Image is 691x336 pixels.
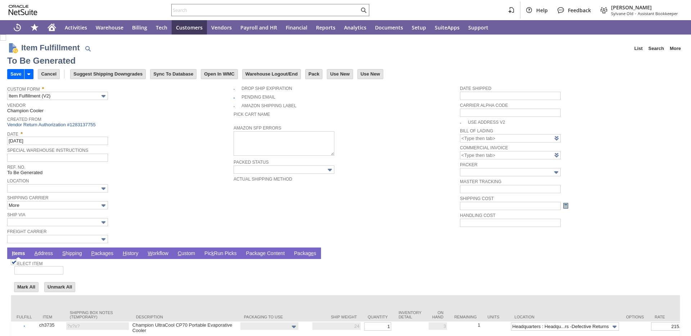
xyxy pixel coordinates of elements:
a: Freight Carrier [7,229,47,234]
span: Activities [65,24,87,31]
div: Shipping Box Notes (Temporary) [70,310,125,319]
span: - [635,11,636,16]
a: Location [7,178,29,183]
a: Warehouse [91,20,128,35]
img: More Options [290,323,298,331]
img: More Options [552,168,560,177]
a: Packages [292,250,318,257]
span: H [123,250,126,256]
span: Warehouse [96,24,123,31]
div: Units [488,315,504,319]
div: On Hand [432,310,443,319]
a: Documents [371,20,407,35]
div: Description [136,315,233,319]
a: Custom Form [7,87,40,92]
a: Packages [89,250,115,257]
a: Ship Via [7,212,25,217]
input: Suggest Shipping Downgrades [71,69,145,79]
input: Search [172,6,359,14]
a: Billing [128,20,152,35]
a: Drop Ship Expiration [241,86,292,91]
a: Amazon SFP Errors [234,126,281,131]
input: More [7,201,108,209]
span: Documents [375,24,403,31]
a: Custom [176,250,197,257]
img: More Options [610,323,619,331]
a: Amazon Shipping Label [241,103,297,108]
a: Vendors [207,20,236,35]
a: Financial [281,20,312,35]
img: More Options [99,201,108,210]
span: Customers [176,24,203,31]
a: Date Shipped [460,86,491,91]
span: Champion Cooler [7,108,44,114]
div: Item [43,315,59,319]
a: Support [464,20,493,35]
input: Use New [327,69,352,79]
span: A [35,250,38,256]
svg: Shortcuts [30,23,39,32]
a: More [667,43,684,54]
input: Item Fulfillment (V2) [7,92,108,100]
input: Cancel [38,69,59,79]
span: To Be Generated [7,170,42,175]
div: Shortcuts [26,20,43,35]
div: Inventory Detail [398,310,421,319]
a: Analytics [340,20,371,35]
div: To Be Generated [7,55,76,67]
a: Package Content [244,250,286,257]
a: Special Warehouse Instructions [7,148,88,153]
input: Unmark All [45,282,75,292]
a: Unrolled view on [671,249,679,258]
a: Items [10,250,27,257]
a: Shipping Carrier [7,195,49,200]
input: Open In WMC [201,69,238,79]
span: S [62,250,66,256]
span: Feedback [568,7,591,14]
span: e [311,250,314,256]
span: P [91,250,94,256]
svg: Recent Records [13,23,22,32]
a: Recent Records [9,20,26,35]
a: Tech [152,20,172,35]
div: Options [626,315,644,319]
span: Reports [316,24,335,31]
a: Ref. No. [7,165,26,170]
span: Financial [286,24,307,31]
input: Save [8,69,24,79]
a: Pending Email [241,95,275,100]
img: More Options [99,92,108,100]
a: Bill Of Lading [460,128,493,133]
a: PickRun Picks [203,250,238,257]
a: Vendor Return Authorization #1283137755 [7,122,96,127]
input: <Type then tab> [460,134,561,142]
span: g [260,250,263,256]
span: k [212,250,214,256]
a: Shipping [60,250,84,257]
a: Actual Shipping Method [234,177,292,182]
div: Fulfill [17,315,32,319]
a: Workflow [146,250,170,257]
input: Headquarters : Headquarters -Defective Returns [511,322,619,331]
span: I [12,250,13,256]
span: C [178,250,181,256]
a: Master Tracking [460,179,501,184]
a: Vendor [7,103,26,108]
span: Payroll and HR [240,24,277,31]
a: Shipping Cost [460,196,494,201]
input: Warehouse Logout/End [243,69,301,79]
div: Rate [655,315,683,319]
svg: Home [48,23,56,32]
a: Created From [7,117,41,122]
div: Location [515,315,615,319]
div: Ship Weight [316,315,357,319]
a: Setup [407,20,430,35]
a: Calculate [562,202,570,210]
span: Tech [156,24,167,31]
svg: logo [9,5,37,15]
span: Analytics [344,24,366,31]
a: Reports [312,20,340,35]
span: [PERSON_NAME] [611,4,678,11]
input: Sync To Database [150,69,196,79]
img: More Options [99,218,108,227]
